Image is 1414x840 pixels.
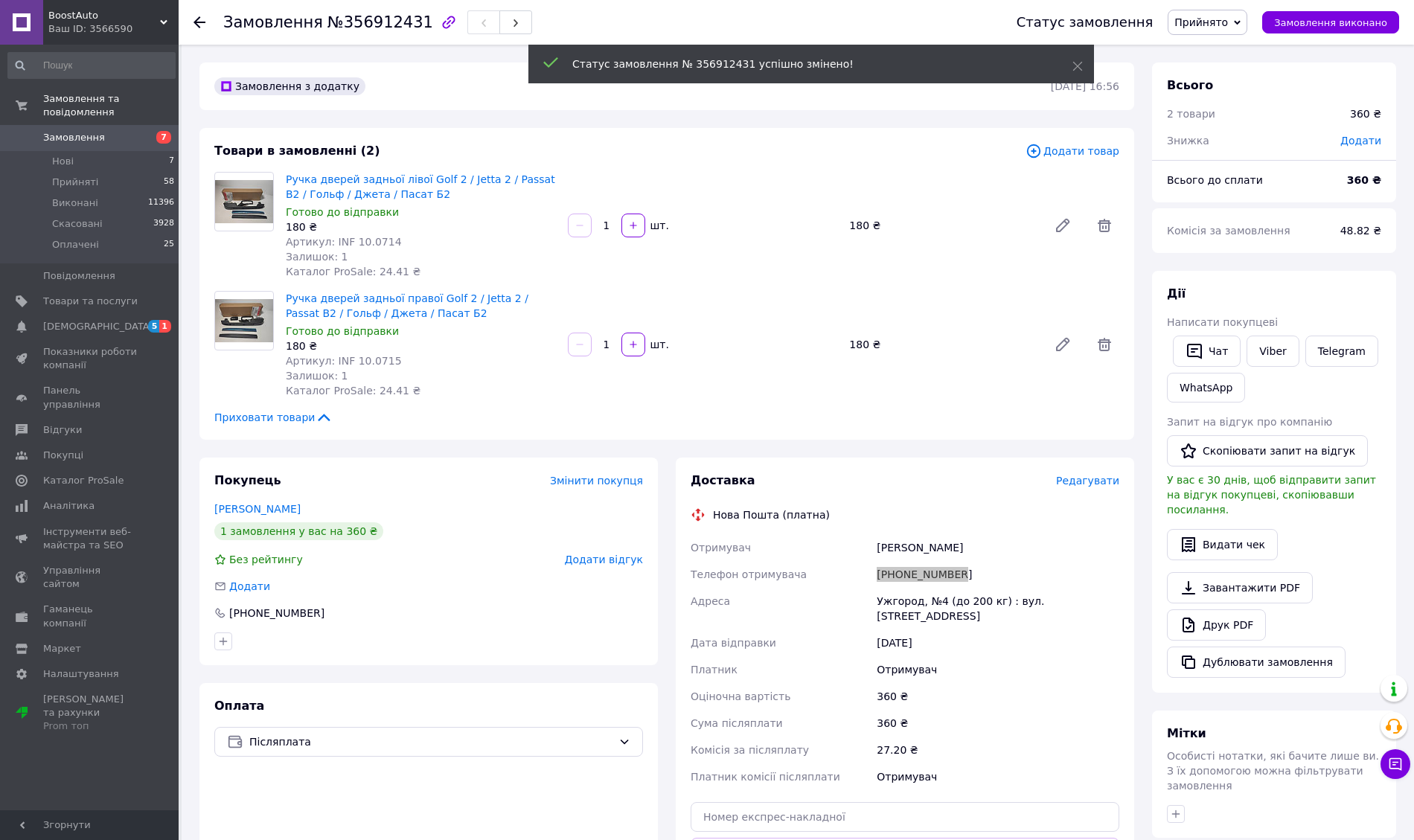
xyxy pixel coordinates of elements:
[691,717,783,729] span: Сума післяплати
[214,699,264,713] span: Оплата
[1090,211,1119,240] span: Видалити
[223,13,323,31] span: Замовлення
[647,337,671,352] div: шт.
[691,542,751,554] span: Отримувач
[228,606,326,621] div: [PHONE_NUMBER]
[148,196,174,210] span: 11396
[43,423,82,437] span: Відгуки
[1173,336,1241,367] button: Чат
[193,15,205,30] div: Повернутися назад
[214,410,333,425] span: Приховати товари
[1167,474,1376,516] span: У вас є 30 днів, щоб відправити запит на відгук покупцеві, скопіювавши посилання.
[286,385,420,397] span: Каталог ProSale: 24.41 ₴
[43,603,138,629] span: Гаманець компанії
[215,299,273,343] img: Ручка дверей задньої правої Golf 2 / Jetta 2 / Passat B2 / Гольф / Джета / Пасат Б2
[691,473,755,487] span: Доставка
[164,176,174,189] span: 58
[43,693,138,734] span: [PERSON_NAME] та рахунки
[691,664,738,676] span: Платник
[1056,475,1119,487] span: Редагувати
[1167,609,1266,641] a: Друк PDF
[48,9,160,22] span: BoostAuto
[286,219,556,234] div: 180 ₴
[691,802,1119,832] input: Номер експрес-накладної
[550,475,643,487] span: Змінити покупця
[43,642,81,655] span: Маркет
[1167,647,1346,678] button: Дублювати замовлення
[1167,529,1278,560] button: Видати чек
[214,473,281,487] span: Покупець
[1262,11,1399,33] button: Замовлення виконано
[286,355,402,367] span: Артикул: INF 10.0715
[1340,135,1381,147] span: Додати
[874,656,1122,683] div: Отримувач
[327,13,433,31] span: №356912431
[214,144,380,158] span: Товари в замовленні (2)
[164,238,174,251] span: 25
[691,595,730,607] span: Адреса
[874,683,1122,710] div: 360 ₴
[43,384,138,411] span: Панель управління
[1167,108,1215,120] span: 2 товари
[1026,143,1119,159] span: Додати товар
[52,217,103,231] span: Скасовані
[286,173,555,200] a: Ручка дверей задньої лівої Golf 2 / Jetta 2 / Passat B2 / Гольф / Джета / Пасат Б2
[286,325,399,337] span: Готово до відправки
[43,92,179,119] span: Замовлення та повідомлення
[229,554,303,565] span: Без рейтингу
[286,251,348,263] span: Залишок: 1
[1350,106,1381,121] div: 360 ₴
[1017,15,1154,30] div: Статус замовлення
[43,564,138,591] span: Управління сайтом
[1274,17,1387,28] span: Замовлення виконано
[1167,174,1263,186] span: Всього до сплати
[1167,316,1278,328] span: Написати покупцеві
[52,196,98,210] span: Виконані
[159,320,171,333] span: 1
[7,52,176,79] input: Пошук
[1167,286,1186,301] span: Дії
[153,217,174,231] span: 3928
[156,131,171,144] span: 7
[48,22,179,36] div: Ваш ID: 3566590
[1048,211,1078,240] a: Редагувати
[1167,373,1245,403] a: WhatsApp
[214,77,365,95] div: Замовлення з додатку
[1167,225,1290,237] span: Комісія за замовлення
[43,474,124,487] span: Каталог ProSale
[43,269,115,283] span: Повідомлення
[1347,174,1381,186] b: 360 ₴
[1090,330,1119,359] span: Видалити
[52,176,98,189] span: Прийняті
[286,339,556,353] div: 180 ₴
[572,57,1035,71] div: Статус замовлення № 356912431 успішно змінено!
[1247,336,1299,367] a: Viber
[874,561,1122,588] div: [PHONE_NUMBER]
[43,449,83,462] span: Покупці
[691,771,840,783] span: Платник комісії післяплати
[874,629,1122,656] div: [DATE]
[43,499,95,513] span: Аналітика
[843,334,1042,355] div: 180 ₴
[1167,78,1213,92] span: Всього
[691,568,807,580] span: Телефон отримувача
[691,744,809,756] span: Комісія за післяплату
[43,525,138,552] span: Інструменти веб-майстра та SEO
[43,667,119,681] span: Налаштування
[647,218,671,233] div: шт.
[1167,750,1379,792] span: Особисті нотатки, які бачите лише ви. З їх допомогою можна фільтрувати замовлення
[1167,572,1313,603] a: Завантажити PDF
[249,734,612,750] span: Післяплата
[691,637,776,649] span: Дата відправки
[169,155,174,168] span: 7
[1167,726,1206,740] span: Мітки
[43,131,105,144] span: Замовлення
[286,370,348,382] span: Залишок: 1
[214,522,383,540] div: 1 замовлення у вас на 360 ₴
[709,507,834,522] div: Нова Пошта (платна)
[52,155,74,168] span: Нові
[43,719,138,733] div: Prom топ
[286,206,399,218] span: Готово до відправки
[229,580,270,592] span: Додати
[1305,336,1378,367] a: Telegram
